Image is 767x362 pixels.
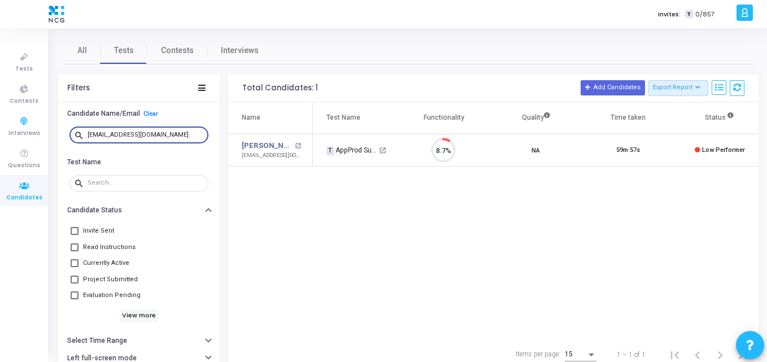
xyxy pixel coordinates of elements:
h6: Candidate Name/Email [67,110,140,118]
span: T [685,10,692,19]
th: Functionality [398,102,490,134]
div: Filters [67,84,90,93]
span: Interviews [221,45,259,56]
span: Low Performer [702,146,745,154]
h6: Candidate Status [67,206,122,215]
span: 15 [565,350,573,358]
span: Tests [15,64,33,74]
span: Currently Active [83,256,129,270]
h6: Test Name [67,158,101,167]
span: Read Instructions [83,241,136,254]
mat-select: Items per page: [565,351,596,359]
span: Interviews [8,129,40,138]
mat-icon: search [74,130,88,140]
a: Clear [143,110,158,117]
span: T [326,146,334,155]
div: 1 – 1 of 1 [617,350,646,360]
span: Contests [161,45,194,56]
div: 59m 57s [616,146,640,155]
input: Search... [88,180,204,186]
span: Questions [8,161,40,171]
span: Contests [10,97,38,106]
button: Candidate Name/EmailClear [58,105,220,123]
span: Candidates [6,193,42,203]
h6: Select Time Range [67,337,127,345]
span: Evaluation Pending [83,289,141,302]
div: Total Candidates: 1 [242,84,318,93]
h6: View more [120,309,159,322]
span: NA [531,145,540,156]
img: logo [46,3,67,25]
div: [EMAIL_ADDRESS][DOMAIN_NAME] [242,151,301,160]
span: Tests [114,45,134,56]
th: Status [674,102,766,134]
span: Project Submitted [83,273,138,286]
span: 0/857 [695,10,714,19]
div: Name [242,111,260,124]
button: Test Name [58,153,220,171]
mat-icon: open_in_new [379,147,386,154]
label: Invites: [658,10,681,19]
div: AppProd Support_NCG_L3 [326,145,377,155]
div: Items per page: [516,349,560,359]
mat-icon: open_in_new [295,143,301,149]
button: Candidate Status [58,202,220,219]
th: Quality [490,102,582,134]
a: [PERSON_NAME] [242,140,292,151]
button: Select Time Range [58,332,220,350]
input: Search... [88,132,204,138]
div: Time taken [611,111,646,124]
span: All [77,45,87,56]
mat-icon: search [74,178,88,188]
span: Invite Sent [83,224,114,238]
button: Export Report [648,80,709,96]
th: Test Name [313,102,398,134]
button: Add Candidates [581,80,645,95]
